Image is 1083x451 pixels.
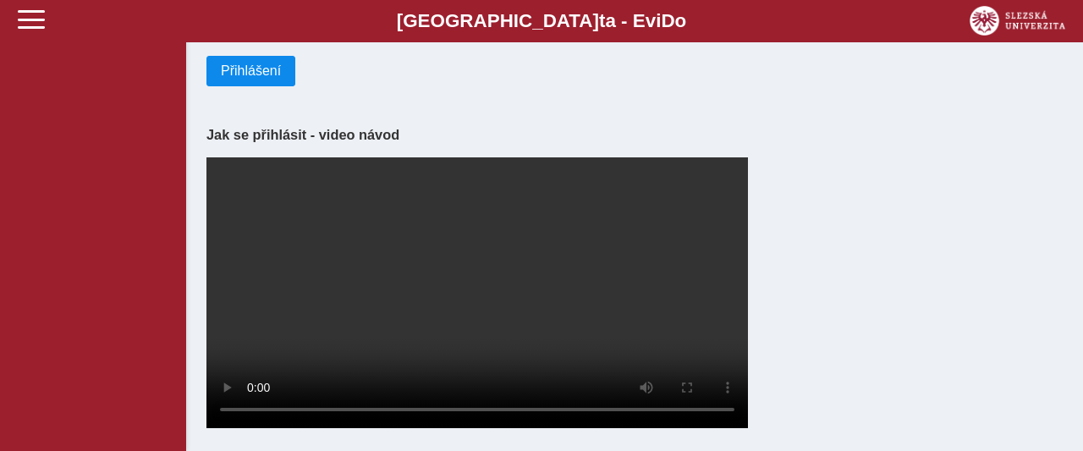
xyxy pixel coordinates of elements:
[221,63,281,79] span: Přihlášení
[206,157,748,428] video: Your browser does not support the video tag.
[206,127,1063,143] h3: Jak se přihlásit - video návod
[675,10,687,31] span: o
[51,10,1032,32] b: [GEOGRAPHIC_DATA] a - Evi
[970,6,1065,36] img: logo_web_su.png
[661,10,674,31] span: D
[599,10,605,31] span: t
[206,56,295,86] button: Přihlášení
